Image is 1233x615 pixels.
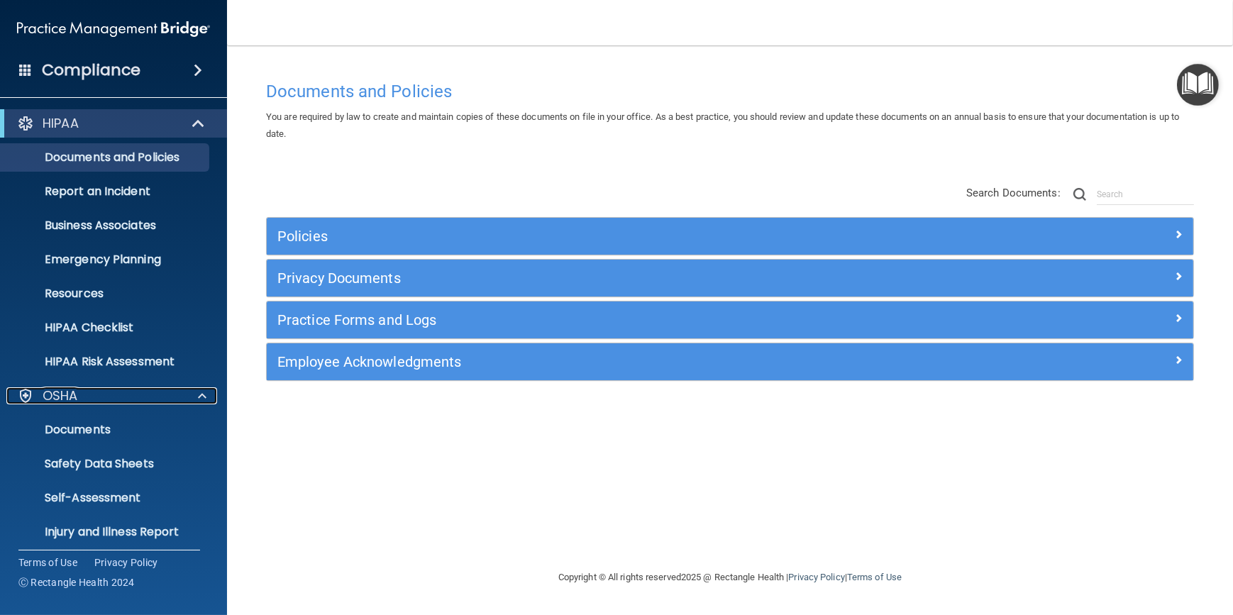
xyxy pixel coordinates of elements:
[9,525,203,539] p: Injury and Illness Report
[847,572,902,582] a: Terms of Use
[9,184,203,199] p: Report an Incident
[266,82,1194,101] h4: Documents and Policies
[1097,184,1194,205] input: Search
[277,309,1183,331] a: Practice Forms and Logs
[9,355,203,369] p: HIPAA Risk Assessment
[277,228,951,244] h5: Policies
[17,15,210,43] img: PMB logo
[277,270,951,286] h5: Privacy Documents
[9,287,203,301] p: Resources
[966,187,1061,199] span: Search Documents:
[42,60,140,80] h4: Compliance
[277,267,1183,289] a: Privacy Documents
[9,150,203,165] p: Documents and Policies
[18,575,135,589] span: Ⓒ Rectangle Health 2024
[43,115,79,132] p: HIPAA
[43,387,78,404] p: OSHA
[788,572,844,582] a: Privacy Policy
[1073,188,1086,201] img: ic-search.3b580494.png
[1177,64,1219,106] button: Open Resource Center
[277,225,1183,248] a: Policies
[277,350,1183,373] a: Employee Acknowledgments
[9,423,203,437] p: Documents
[9,218,203,233] p: Business Associates
[17,387,206,404] a: OSHA
[9,491,203,505] p: Self-Assessment
[471,555,989,600] div: Copyright © All rights reserved 2025 @ Rectangle Health | |
[9,321,203,335] p: HIPAA Checklist
[18,555,77,570] a: Terms of Use
[277,312,951,328] h5: Practice Forms and Logs
[94,555,158,570] a: Privacy Policy
[9,253,203,267] p: Emergency Planning
[266,111,1179,139] span: You are required by law to create and maintain copies of these documents on file in your office. ...
[17,115,206,132] a: HIPAA
[9,457,203,471] p: Safety Data Sheets
[277,354,951,370] h5: Employee Acknowledgments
